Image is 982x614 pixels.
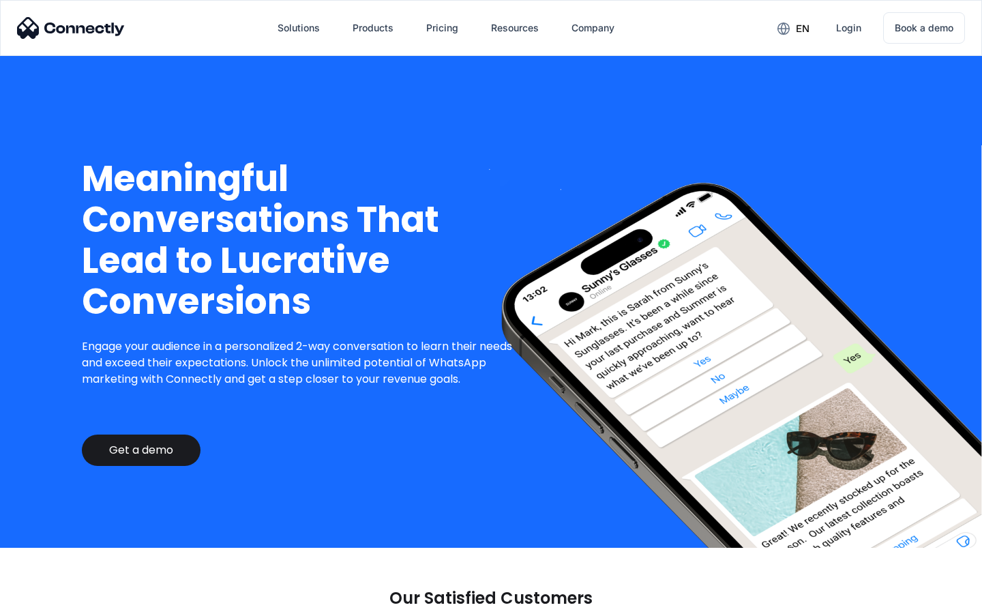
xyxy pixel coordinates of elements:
a: Get a demo [82,435,200,466]
div: Login [836,18,861,38]
div: en [796,19,809,38]
a: Login [825,12,872,44]
p: Engage your audience in a personalized 2-way conversation to learn their needs and exceed their e... [82,338,523,388]
div: Pricing [426,18,458,38]
div: Products [353,18,393,38]
div: Company [571,18,614,38]
div: Get a demo [109,443,173,457]
img: Connectly Logo [17,17,125,39]
a: Book a demo [883,12,965,44]
h1: Meaningful Conversations That Lead to Lucrative Conversions [82,158,523,322]
p: Our Satisfied Customers [389,589,593,608]
aside: Language selected: English [14,590,82,609]
ul: Language list [27,590,82,609]
a: Pricing [415,12,469,44]
div: Solutions [278,18,320,38]
div: Resources [491,18,539,38]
